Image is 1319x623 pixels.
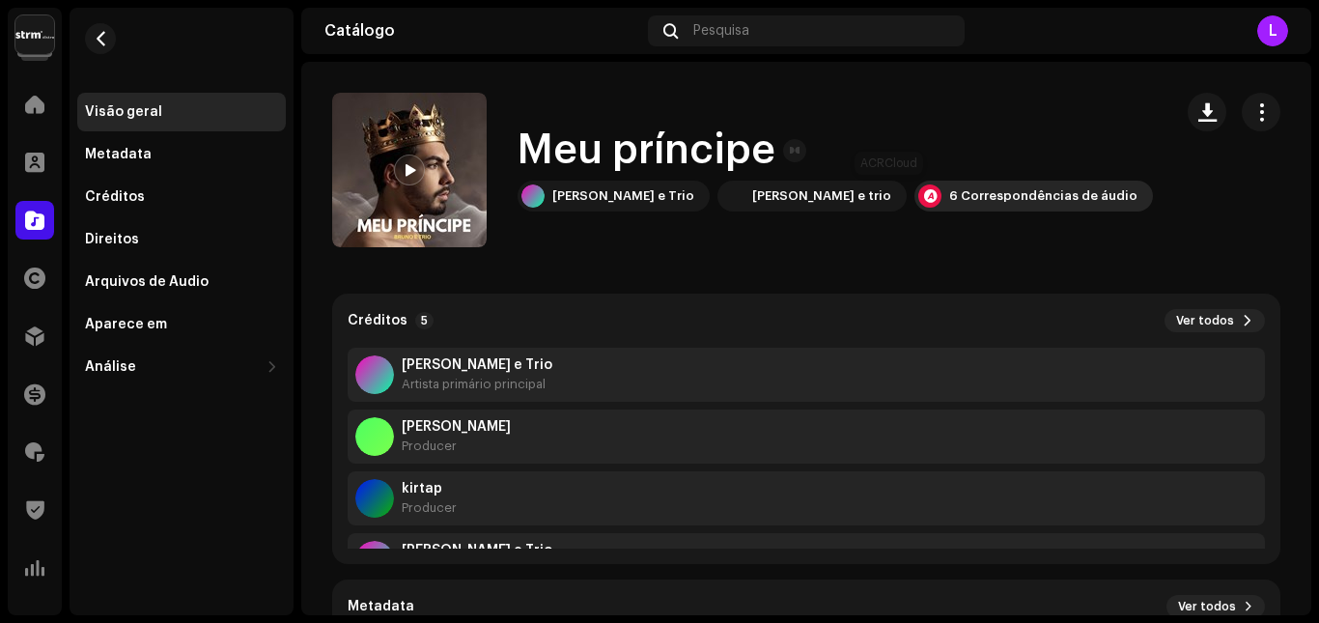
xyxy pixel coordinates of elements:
[77,178,286,216] re-m-nav-item: Créditos
[85,317,167,332] div: Aparece em
[402,357,552,373] strong: Bruno e Trio
[85,359,136,375] div: Análise
[77,263,286,301] re-m-nav-item: Arquivos de Áudio
[552,188,694,204] div: [PERSON_NAME] e Trio
[721,184,744,208] img: 1e7741e4-19b3-4980-932c-8f589f49ef03
[693,23,749,39] span: Pesquisa
[415,312,434,329] p-badge: 5
[85,232,139,247] div: Direitos
[1257,15,1288,46] div: L
[324,23,640,39] div: Catálogo
[1178,599,1236,614] span: Ver todos
[1176,313,1234,328] span: Ver todos
[402,500,457,516] div: Producer
[348,313,407,328] strong: Créditos
[77,348,286,386] re-m-nav-dropdown: Análise
[77,305,286,344] re-m-nav-item: Aparece em
[402,439,511,454] div: Producer
[85,274,209,290] div: Arquivos de Áudio
[752,188,891,204] div: [PERSON_NAME] e trio
[402,377,552,392] div: Artista primário principal
[348,599,414,614] strong: Metadata
[85,104,162,120] div: Visão geral
[1165,309,1265,332] button: Ver todos
[518,128,775,173] h1: Meu príncipe
[1166,595,1265,618] button: Ver todos
[77,135,286,174] re-m-nav-item: Metadata
[77,220,286,259] re-m-nav-item: Direitos
[402,543,552,558] strong: Bruno e Trio
[949,188,1137,204] div: 6 Correspondências de áudio
[85,189,145,205] div: Créditos
[402,481,457,496] strong: kirtap
[15,15,54,54] img: 408b884b-546b-4518-8448-1008f9c76b02
[332,93,487,247] img: 04978e51-f805-4e81-863f-cebaf0ee9e8f
[85,147,152,162] div: Metadata
[402,419,511,435] strong: Adriano Costa
[77,93,286,131] re-m-nav-item: Visão geral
